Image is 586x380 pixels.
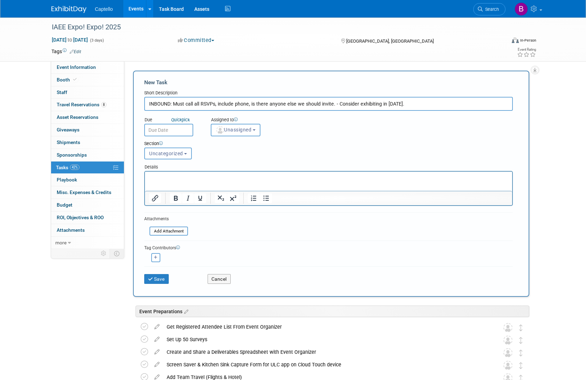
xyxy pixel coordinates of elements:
[215,193,227,203] button: Subscript
[149,151,183,156] span: Uncategorized
[163,359,489,371] div: Screen Saver & Kitchen Sink Capture Form for ULC app on Cloud Touch device
[57,152,87,158] span: Sponsorships
[51,48,81,55] td: Tags
[503,348,512,357] img: Unassigned
[57,227,85,233] span: Attachments
[517,48,536,51] div: Event Rating
[70,49,81,54] a: Edit
[110,249,124,258] td: Toggle Event Tabs
[51,124,124,136] a: Giveaways
[346,38,434,44] span: [GEOGRAPHIC_DATA], [GEOGRAPHIC_DATA]
[144,79,513,86] div: New Task
[144,244,513,251] div: Tag Contributors
[519,324,523,331] i: Move task
[144,141,481,148] div: Section
[151,324,163,330] a: edit
[56,165,79,170] span: Tasks
[464,36,536,47] div: Event Format
[51,61,124,73] a: Event Information
[57,177,77,182] span: Playbook
[227,193,239,203] button: Superscript
[144,216,188,222] div: Attachments
[473,3,505,15] a: Search
[67,37,73,43] span: to
[57,127,79,132] span: Giveaways
[182,308,188,315] a: Edit sections
[57,89,67,95] span: Staff
[208,274,231,284] button: Cancel
[51,237,124,249] a: more
[144,124,193,136] input: Due Date
[503,323,512,332] img: Unassigned
[51,149,124,161] a: Sponsorships
[57,202,72,208] span: Budget
[57,102,106,107] span: Travel Reservations
[51,186,124,199] a: Misc. Expenses & Credits
[70,165,79,170] span: 42%
[503,336,512,345] img: Unassigned
[51,174,124,186] a: Playbook
[163,334,489,345] div: Set Up 50 Surveys
[163,321,489,333] div: Get Registered Attendee List From Event Organizer
[211,124,260,136] button: Unassigned
[98,249,110,258] td: Personalize Event Tab Strip
[151,361,163,368] a: edit
[57,189,111,195] span: Misc. Expenses & Credits
[57,114,98,120] span: Asset Reservations
[151,349,163,355] a: edit
[51,224,124,236] a: Attachments
[163,346,489,358] div: Create and Share a Deliverables Spreadsheet with Event Organizer
[515,2,528,16] img: Brad Froese
[51,86,124,99] a: Staff
[211,117,295,124] div: Assigned to
[51,37,88,43] span: [DATE] [DATE]
[49,21,495,34] div: IAEE Expo! Expo! 2025
[101,102,106,107] span: 8
[149,193,161,203] button: Insert/edit link
[171,117,182,122] i: Quick
[175,37,217,44] button: Committed
[519,337,523,344] i: Move task
[57,215,104,220] span: ROI, Objectives & ROO
[216,127,251,132] span: Unassigned
[503,361,512,370] img: Unassigned
[144,90,513,97] div: Short Description
[51,199,124,211] a: Budget
[144,97,513,111] input: Name of task or a short description
[194,193,206,203] button: Underline
[520,38,536,43] div: In-Person
[512,37,519,43] img: Format-Inperson.png
[182,193,194,203] button: Italic
[144,117,200,124] div: Due
[57,139,80,145] span: Shipments
[519,350,523,356] i: Move task
[248,193,260,203] button: Numbered list
[483,7,499,12] span: Search
[51,111,124,123] a: Asset Reservations
[170,117,191,123] a: Quickpick
[144,148,192,159] button: Uncategorized
[89,38,104,43] span: (3 days)
[51,74,124,86] a: Booth
[144,161,513,171] div: Details
[51,136,124,149] a: Shipments
[51,99,124,111] a: Travel Reservations8
[51,162,124,174] a: Tasks42%
[519,362,523,369] i: Move task
[151,336,163,343] a: edit
[57,77,78,83] span: Booth
[73,78,77,81] i: Booth reservation complete
[135,306,529,317] div: Event Preparations
[57,64,96,70] span: Event Information
[51,6,86,13] img: ExhibitDay
[55,240,67,245] span: more
[170,193,182,203] button: Bold
[145,172,512,191] iframe: Rich Text Area
[144,274,169,284] button: Save
[95,6,113,12] span: Captello
[51,211,124,224] a: ROI, Objectives & ROO
[260,193,272,203] button: Bullet list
